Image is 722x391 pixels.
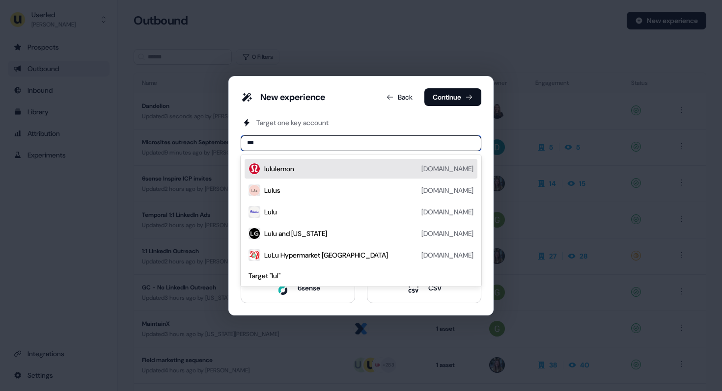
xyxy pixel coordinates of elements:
[378,88,420,106] button: Back
[367,273,481,303] button: CSV
[264,185,280,195] div: Lulus
[241,273,355,303] button: 6sense
[249,271,473,281] div: Target " lul "
[264,250,388,260] div: LuLu Hypermarket [GEOGRAPHIC_DATA]
[264,164,294,174] div: lululemon
[421,207,473,217] div: [DOMAIN_NAME]
[421,164,473,174] div: [DOMAIN_NAME]
[421,250,473,260] div: [DOMAIN_NAME]
[264,207,277,217] div: Lulu
[424,88,481,106] button: Continue
[421,229,473,238] div: [DOMAIN_NAME]
[256,118,329,128] div: Target one key account
[298,283,320,293] div: 6sense
[264,229,327,238] div: Lulu and [US_STATE]
[260,91,325,103] div: New experience
[421,185,473,195] div: [DOMAIN_NAME]
[428,283,442,293] div: CSV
